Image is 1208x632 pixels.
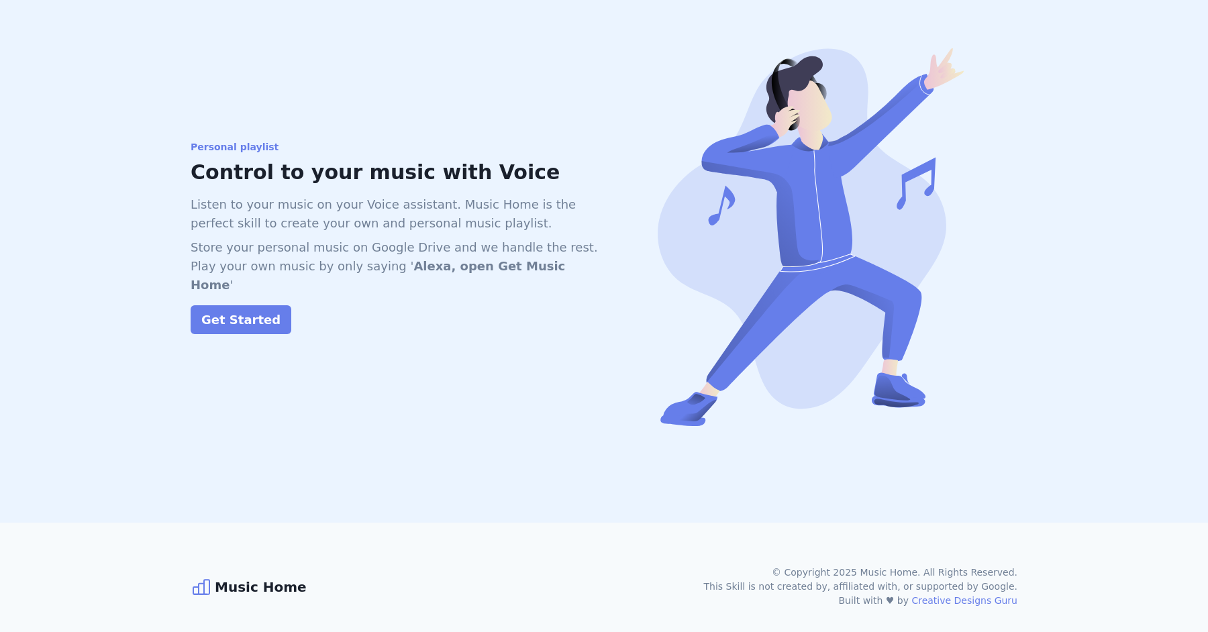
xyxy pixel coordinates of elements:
h3: Control to your music with Voice [191,157,604,187]
p: Store your personal music on Google Drive and we handle the rest. Play your own music by only say... [191,238,604,295]
p: Built with ♥ by [704,594,1017,608]
div: Music Home [191,576,307,598]
p: © Copyright 2025 Music Home. All Rights Reserved. [704,566,1017,580]
p: Listen to your music on your Voice assistant. Music Home is the perfect skill to create your own ... [191,195,604,233]
button: Get Started [191,305,291,334]
div: Personal playlist [191,140,604,154]
a: Creative Designs Guru [911,595,1017,606]
p: This Skill is not created by, affiliated with, or supported by Google. [704,580,1017,594]
img: Play music from Google Drive on Alexa [658,48,964,426]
